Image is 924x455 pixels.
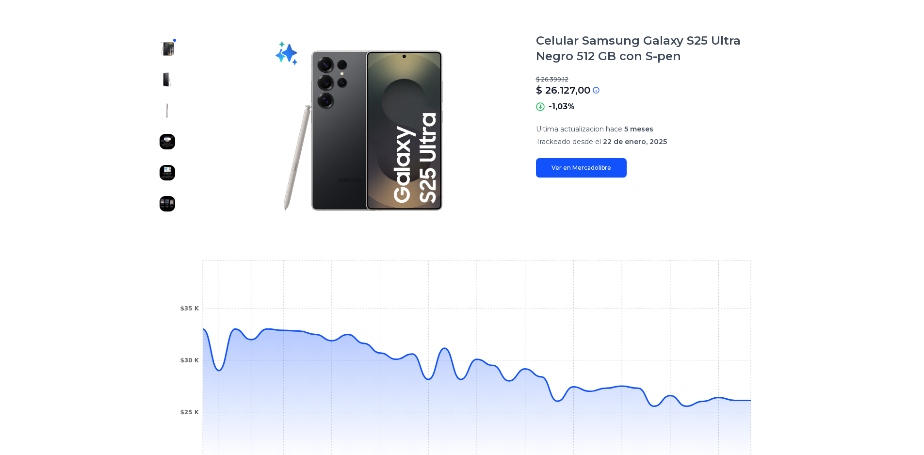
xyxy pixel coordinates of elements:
[160,134,175,149] img: Celular Samsung Galaxy S25 Ultra Negro 512 GB con S-pen
[180,409,199,416] tspan: $25 K
[160,196,175,211] img: Celular Samsung Galaxy S25 Ultra Negro 512 GB con S-pen
[603,137,667,146] span: 22 de enero, 2025
[536,137,601,146] span: Trackeado desde el
[180,305,199,312] tspan: $35 K
[160,165,175,180] img: Celular Samsung Galaxy S25 Ultra Negro 512 GB con S-pen
[160,103,175,118] img: Celular Samsung Galaxy S25 Ultra Negro 512 GB con S-pen
[180,357,199,364] tspan: $30 K
[536,125,622,133] span: Ultima actualizacion hace
[624,125,653,133] span: 5 meses
[160,72,175,87] img: Celular Samsung Galaxy S25 Ultra Negro 512 GB con S-pen
[536,76,773,83] p: $ 26.399,12
[549,101,575,113] p: -1,03%
[536,83,590,97] p: $ 26.127,00
[536,33,773,64] h1: Celular Samsung Galaxy S25 Ultra Negro 512 GB con S-pen
[160,41,175,56] img: Celular Samsung Galaxy S25 Ultra Negro 512 GB con S-pen
[536,158,627,178] a: Ver en Mercadolibre
[202,33,517,219] img: Celular Samsung Galaxy S25 Ultra Negro 512 GB con S-pen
